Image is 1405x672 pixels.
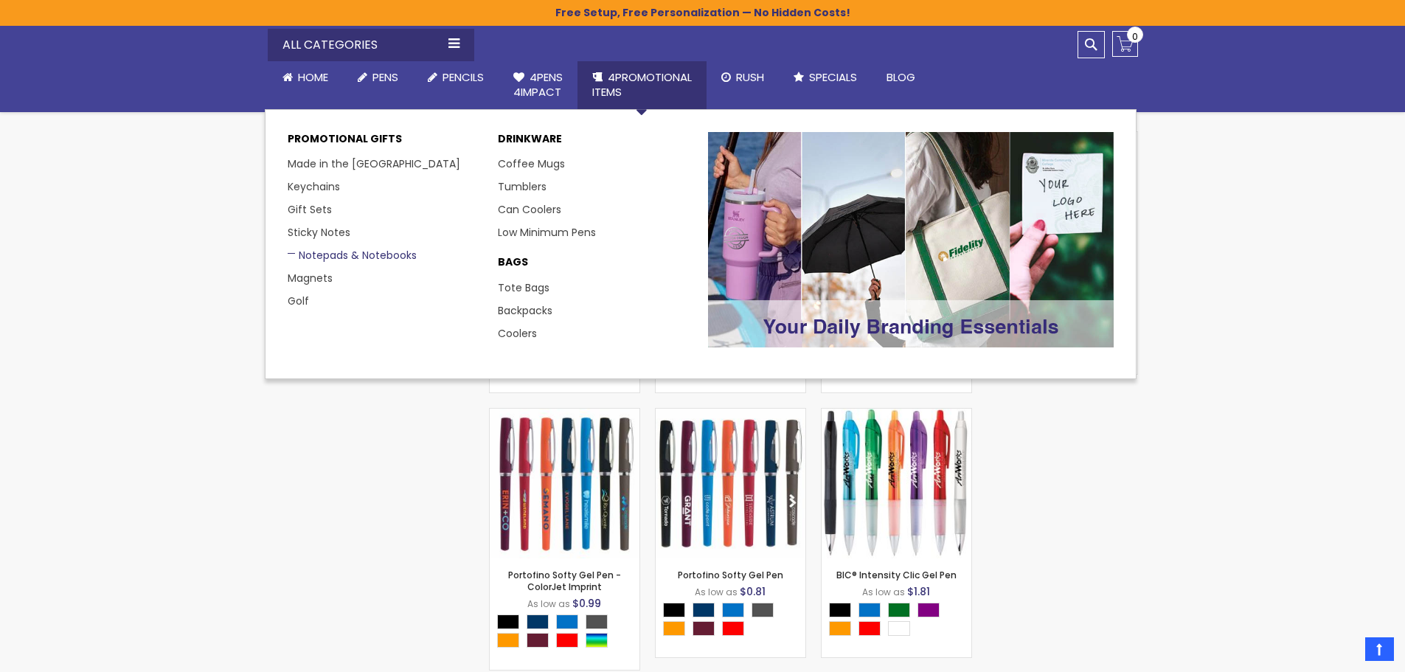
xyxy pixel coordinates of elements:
span: Pencils [443,69,484,85]
a: Magnets [288,271,333,285]
a: Pencils [413,61,499,94]
div: Select A Color [829,603,971,640]
img: BIC® Intensity Clic Gel Pen [822,409,971,558]
a: Portofino Softy Gel Pen [678,569,783,581]
span: Specials [809,69,857,85]
div: Orange [497,633,519,648]
div: Orange [663,621,685,636]
div: Dark Red [693,621,715,636]
a: Tumblers [498,179,547,194]
div: Black [497,614,519,629]
div: Select A Color [663,603,805,640]
a: Can Coolers [498,202,561,217]
a: Made in the [GEOGRAPHIC_DATA] [288,156,460,171]
a: Coolers [498,326,537,341]
span: 0 [1132,30,1138,44]
a: Rush [707,61,779,94]
span: Pens [372,69,398,85]
a: Golf [288,294,309,308]
span: Blog [887,69,915,85]
a: Tote Bags [498,280,549,295]
div: Navy Blue [527,614,549,629]
div: Dark Red [527,633,549,648]
div: Blue Light [858,603,881,617]
div: Green [888,603,910,617]
a: Backpacks [498,303,552,318]
img: Promotional-Pens [708,132,1114,348]
div: Black [663,603,685,617]
a: 0 [1112,31,1138,57]
a: BIC® Intensity Clic Gel Pen [822,408,971,420]
a: Notepads & Notebooks [288,248,417,263]
span: 4PROMOTIONAL ITEMS [592,69,692,100]
div: Select A Color [497,614,639,651]
span: $1.81 [907,584,930,599]
span: 4Pens 4impact [513,69,563,100]
span: As low as [862,586,905,598]
a: Gift Sets [288,202,332,217]
a: BIC® Intensity Clic Gel Pen [836,569,957,581]
a: Sticky Notes [288,225,350,240]
a: Blog [872,61,930,94]
div: Assorted [586,633,608,648]
a: 4Pens4impact [499,61,577,109]
a: Coffee Mugs [498,156,565,171]
a: DRINKWARE [498,132,693,153]
div: Blue Light [722,603,744,617]
a: Portofino Softy Gel Pen - ColorJet Imprint [508,569,621,593]
div: Purple [917,603,940,617]
span: $0.99 [572,596,601,611]
span: $0.81 [740,584,766,599]
div: Red [722,621,744,636]
span: Rush [736,69,764,85]
img: Portofino Softy Gel Pen - ColorJet Imprint [490,409,639,558]
a: Portofino Softy Gel Pen [656,408,805,420]
a: Portofino Softy Gel Pen - ColorJet Imprint [490,408,639,420]
div: Red [858,621,881,636]
div: Black [829,603,851,617]
a: Low Minimum Pens [498,225,596,240]
div: Gunmetal [586,614,608,629]
p: Promotional Gifts [288,132,483,153]
a: 4PROMOTIONALITEMS [577,61,707,109]
div: Gunmetal [752,603,774,617]
span: Home [298,69,328,85]
a: BAGS [498,255,693,277]
img: Portofino Softy Gel Pen [656,409,805,558]
div: White [888,621,910,636]
a: Home [268,61,343,94]
div: All Categories [268,29,474,61]
div: Blue Light [556,614,578,629]
div: Navy Blue [693,603,715,617]
a: Pens [343,61,413,94]
div: Red [556,633,578,648]
span: As low as [527,597,570,610]
a: Specials [779,61,872,94]
a: Keychains [288,179,340,194]
iframe: Google Customer Reviews [1283,632,1405,672]
div: Orange [829,621,851,636]
span: As low as [695,586,738,598]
